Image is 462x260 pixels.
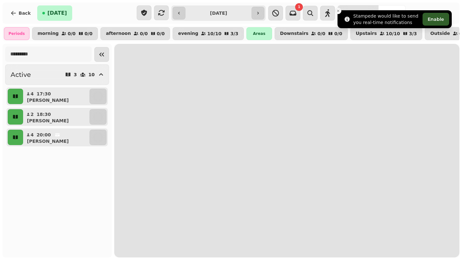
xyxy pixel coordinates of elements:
[334,31,342,36] p: 0 / 0
[94,47,109,62] button: Collapse sidebar
[178,31,198,36] p: evening
[106,31,131,36] p: afternoon
[37,91,51,97] p: 17:30
[173,27,244,40] button: evening10/103/3
[27,97,69,103] p: [PERSON_NAME]
[430,31,450,36] p: Outside
[409,31,417,36] p: 3 / 3
[386,31,400,36] p: 10 / 10
[85,31,93,36] p: 0 / 0
[350,27,423,40] button: Upstairs10/103/3
[140,31,148,36] p: 0 / 0
[230,31,238,36] p: 3 / 3
[30,111,34,118] p: 2
[89,72,95,77] p: 10
[100,27,170,40] button: afternoon0/00/0
[335,8,341,14] button: Close toast
[157,31,165,36] p: 0 / 0
[24,109,88,125] button: 218:30[PERSON_NAME]
[27,118,69,124] p: [PERSON_NAME]
[74,72,77,77] p: 3
[246,27,272,40] div: Areas
[47,11,67,16] span: [DATE]
[68,31,76,36] p: 0 / 0
[32,27,98,40] button: morning0/00/0
[317,31,325,36] p: 0 / 0
[24,130,88,145] button: 420:00[PERSON_NAME]
[38,31,59,36] p: morning
[356,31,377,36] p: Upstairs
[5,5,36,21] button: Back
[37,132,51,138] p: 20:00
[24,89,88,104] button: 417:30[PERSON_NAME]
[5,64,109,85] button: Active310
[298,5,300,9] span: 1
[37,111,51,118] p: 18:30
[37,5,72,21] button: [DATE]
[207,31,221,36] p: 10 / 10
[30,132,34,138] p: 4
[19,11,31,15] span: Back
[11,70,31,79] h2: Active
[4,27,30,40] div: Periods
[27,138,69,144] p: [PERSON_NAME]
[275,27,348,40] button: Downstairs0/00/0
[30,91,34,97] p: 4
[280,31,309,36] p: Downstairs
[353,13,420,26] div: Stampede would like to send you real-time notifications
[423,13,449,26] button: Enable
